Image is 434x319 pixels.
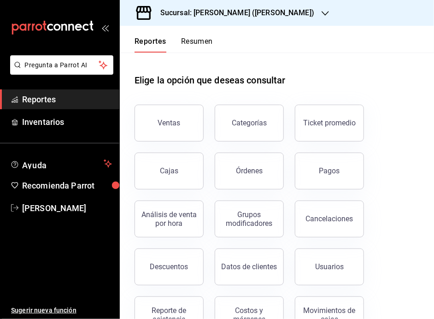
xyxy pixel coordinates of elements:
div: Órdenes [236,166,263,175]
a: Cajas [135,153,204,189]
button: Resumen [181,37,213,53]
button: Análisis de venta por hora [135,201,204,237]
button: Categorías [215,105,284,142]
h3: Sucursal: [PERSON_NAME] ([PERSON_NAME]) [153,7,314,18]
span: Reportes [22,93,112,106]
button: Pregunta a Parrot AI [10,55,113,75]
a: Pregunta a Parrot AI [6,67,113,77]
button: open_drawer_menu [101,24,109,31]
span: Pregunta a Parrot AI [25,60,99,70]
div: Pagos [319,166,340,175]
h1: Elige la opción que deseas consultar [135,73,286,87]
button: Reportes [135,37,166,53]
div: Grupos modificadores [221,210,278,228]
button: Ticket promedio [295,105,364,142]
div: Análisis de venta por hora [141,210,198,228]
span: Sugerir nueva función [11,306,112,315]
button: Cancelaciones [295,201,364,237]
button: Ventas [135,105,204,142]
div: Usuarios [315,262,344,271]
div: navigation tabs [135,37,213,53]
div: Categorías [232,118,267,127]
button: Usuarios [295,248,364,285]
span: [PERSON_NAME] [22,202,112,214]
div: Cajas [160,165,179,177]
div: Cancelaciones [306,214,353,223]
button: Órdenes [215,153,284,189]
div: Datos de clientes [222,262,277,271]
button: Datos de clientes [215,248,284,285]
div: Descuentos [150,262,188,271]
span: Recomienda Parrot [22,179,112,192]
span: Inventarios [22,116,112,128]
div: Ventas [158,118,181,127]
button: Grupos modificadores [215,201,284,237]
button: Pagos [295,153,364,189]
div: Ticket promedio [303,118,356,127]
button: Descuentos [135,248,204,285]
span: Ayuda [22,158,100,169]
